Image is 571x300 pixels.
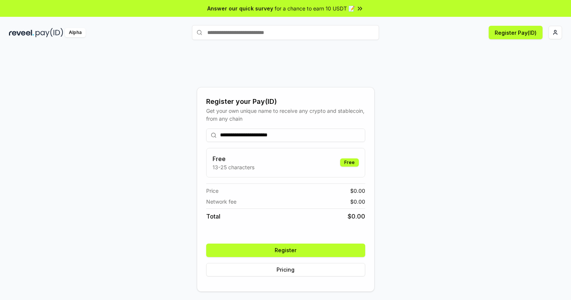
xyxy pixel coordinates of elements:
[213,154,254,163] h3: Free
[275,4,355,12] span: for a chance to earn 10 USDT 📝
[340,158,359,167] div: Free
[206,198,236,205] span: Network fee
[206,212,220,221] span: Total
[350,187,365,195] span: $ 0.00
[206,96,365,107] div: Register your Pay(ID)
[206,187,219,195] span: Price
[207,4,273,12] span: Answer our quick survey
[348,212,365,221] span: $ 0.00
[489,26,543,39] button: Register Pay(ID)
[213,163,254,171] p: 13-25 characters
[65,28,86,37] div: Alpha
[206,244,365,257] button: Register
[206,107,365,123] div: Get your own unique name to receive any crypto and stablecoin, from any chain
[350,198,365,205] span: $ 0.00
[206,263,365,276] button: Pricing
[36,28,63,37] img: pay_id
[9,28,34,37] img: reveel_dark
